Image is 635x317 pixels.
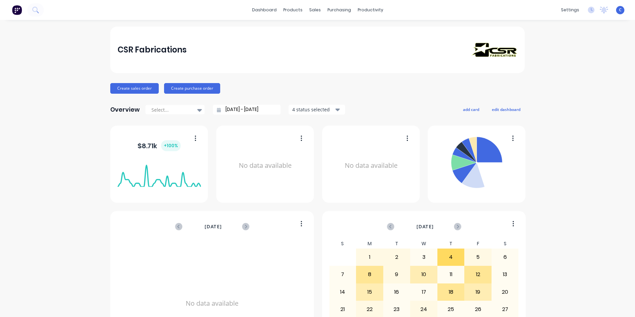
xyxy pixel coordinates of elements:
div: 6 [492,249,518,265]
div: W [410,239,437,249]
div: S [329,239,356,249]
a: dashboard [249,5,280,15]
div: CSR Fabrications [118,43,187,56]
span: [DATE] [416,223,434,230]
div: 14 [329,284,356,300]
div: S [492,239,519,249]
div: 12 [465,266,491,283]
div: purchasing [324,5,354,15]
div: 16 [384,284,410,300]
img: Factory [12,5,22,15]
div: + 100 % [161,140,181,151]
div: 3 [410,249,437,265]
button: Create purchase order [164,83,220,94]
img: CSR Fabrications [471,43,517,57]
div: M [356,239,383,249]
div: 9 [384,266,410,283]
div: 18 [438,284,464,300]
div: 4 status selected [292,106,334,113]
div: 19 [465,284,491,300]
div: 20 [492,284,518,300]
button: Create sales order [110,83,159,94]
div: 7 [329,266,356,283]
div: 5 [465,249,491,265]
span: [DATE] [205,223,222,230]
div: 4 [438,249,464,265]
div: productivity [354,5,387,15]
button: 4 status selected [289,105,345,115]
div: products [280,5,306,15]
button: add card [459,105,484,114]
div: settings [558,5,583,15]
div: 10 [410,266,437,283]
div: $ 8.71k [137,140,181,151]
div: 8 [356,266,383,283]
button: edit dashboard [488,105,525,114]
div: 1 [356,249,383,265]
div: T [437,239,465,249]
div: sales [306,5,324,15]
div: 11 [438,266,464,283]
div: F [464,239,492,249]
div: 15 [356,284,383,300]
div: 2 [384,249,410,265]
span: C [619,7,622,13]
div: Overview [110,103,140,116]
div: 17 [410,284,437,300]
div: No data available [329,134,413,197]
div: 13 [492,266,518,283]
div: T [383,239,410,249]
div: No data available [224,134,307,197]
